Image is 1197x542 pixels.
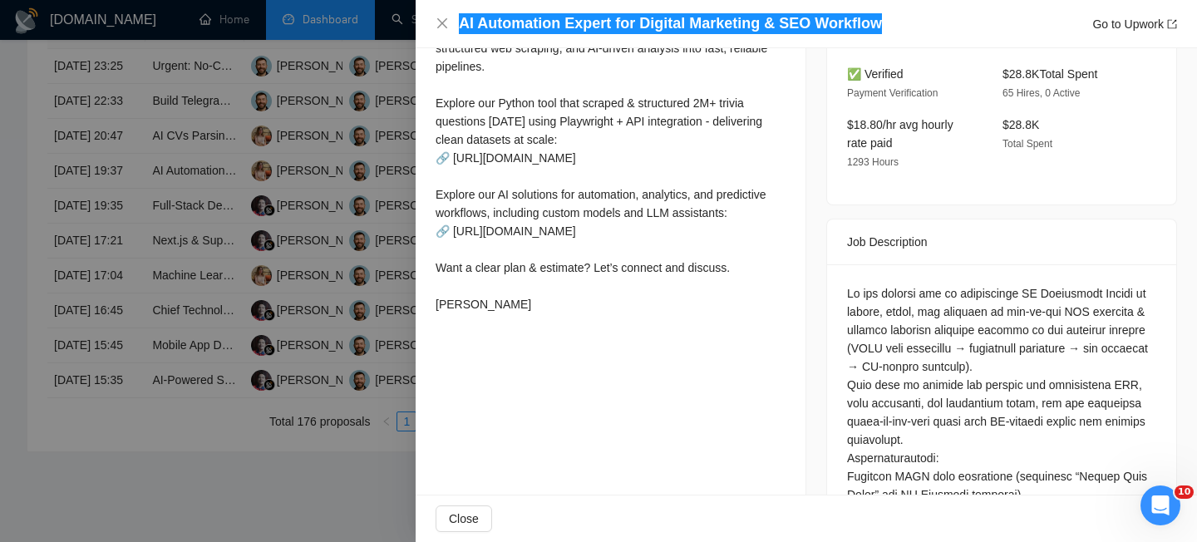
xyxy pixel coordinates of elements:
span: 10 [1175,485,1194,499]
div: Job Description [847,219,1156,264]
span: $18.80/hr avg hourly rate paid [847,118,953,150]
span: Close [449,510,479,528]
span: $28.8K Total Spent [1002,67,1097,81]
button: Close [436,505,492,532]
span: ✅ Verified [847,67,904,81]
button: Close [436,17,449,31]
a: Go to Upworkexport [1092,17,1177,31]
span: 1293 Hours [847,156,899,168]
h4: AI Automation Expert for Digital Marketing & SEO Workflow [459,13,882,34]
span: export [1167,19,1177,29]
span: Total Spent [1002,138,1052,150]
span: Payment Verification [847,87,938,99]
iframe: Intercom live chat [1140,485,1180,525]
span: 65 Hires, 0 Active [1002,87,1080,99]
span: $28.8K [1002,118,1039,131]
span: close [436,17,449,30]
